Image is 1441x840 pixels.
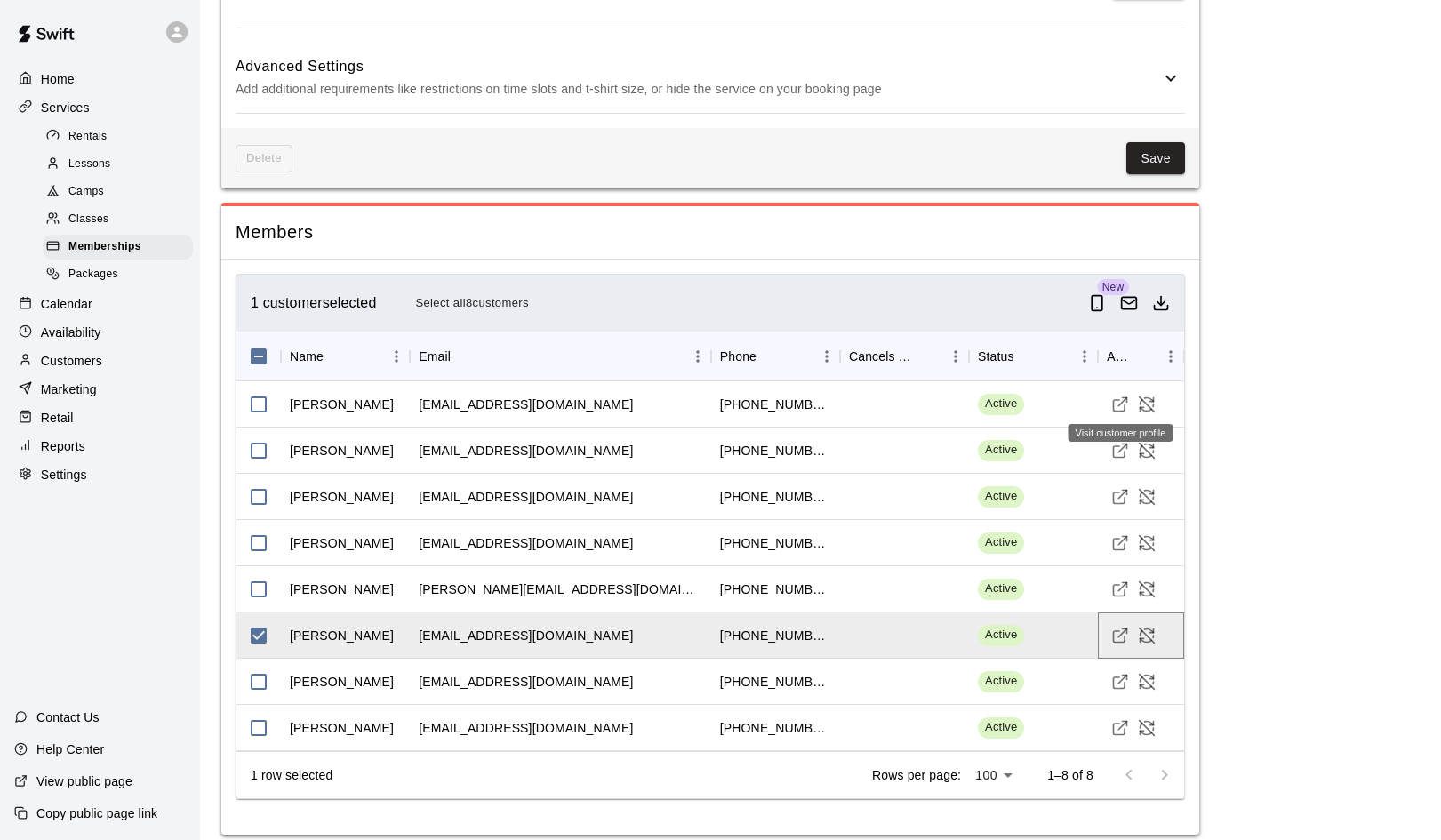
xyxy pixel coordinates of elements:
span: Active [978,442,1024,459]
span: Members [236,220,1185,244]
a: Visit customer profile [1107,391,1133,418]
button: Sort [1133,344,1157,369]
div: +18177186618 [720,396,831,413]
a: Availability [14,319,186,346]
a: Visit customer profile [1107,622,1133,649]
div: jerhill1@me.com [419,534,633,552]
button: Menu [1071,343,1098,370]
a: Visit customer profile [1107,530,1133,556]
button: Cancel Membership [1133,530,1160,556]
a: Customers [14,348,186,374]
div: Cancels Date [849,332,917,381]
a: Visit customer profile [1107,484,1133,510]
div: Email [419,332,451,381]
button: Cancel Membership [1133,391,1160,418]
span: Packages [68,266,118,284]
button: Sort [451,344,476,369]
span: This membership cannot be deleted since it still has members [236,145,292,172]
div: +18175282830 [720,534,831,552]
div: Retail [14,404,186,431]
div: Camps [43,180,193,204]
div: Phone [720,332,757,381]
button: Send push notification [1081,287,1113,319]
a: Visit customer profile [1107,715,1133,741]
button: Cancel Membership [1133,715,1160,741]
a: Camps [43,179,200,206]
button: Sort [324,344,348,369]
span: Classes [68,211,108,228]
div: Cory Bergen [290,580,394,598]
span: Active [978,673,1024,690]
div: Name [290,332,324,381]
button: Cancel Membership [1133,484,1160,510]
div: Rentals [43,124,193,149]
div: +12149292971 [720,580,831,598]
div: Jeremy Stone [290,534,394,552]
div: akkiojos@gmail.com [419,627,633,644]
button: Sort [917,344,942,369]
div: +18176532804 [720,442,831,460]
p: View public page [36,772,132,790]
p: Copy public page link [36,804,157,822]
button: Menu [813,343,840,370]
div: cory.bergen@merchhaus.com [419,580,702,598]
div: Memberships [43,235,193,260]
button: Menu [942,343,969,370]
div: srstiefvater@gmail.com [419,488,633,506]
div: 100 [968,763,1019,788]
div: Cancels Date [840,332,969,381]
a: Visit customer profile [1107,668,1133,695]
div: Advanced SettingsAdd additional requirements like restrictions on time slots and t-shirt size, or... [236,43,1185,113]
div: selborcin@icloud.com [419,442,633,460]
a: Visit customer profile [1107,437,1133,464]
a: Reports [14,433,186,460]
button: Cancel Membership [1133,622,1160,649]
p: 1–8 of 8 [1047,766,1093,784]
button: Cancel Membership [1133,576,1160,603]
span: Active [978,488,1024,505]
span: Camps [68,183,104,201]
div: jenwallgren83@gmail.com [419,673,633,691]
div: Phone [711,332,840,381]
p: Reports [41,437,85,455]
p: Rows per page: [872,766,961,784]
a: Calendar [14,291,186,317]
a: Classes [43,206,200,234]
div: +18173133192 [720,673,831,691]
div: Lessons [43,152,193,177]
div: Email [410,332,711,381]
p: Home [41,70,75,88]
div: Status [969,332,1098,381]
p: Retail [41,409,74,427]
button: Sort [1014,344,1039,369]
div: Name [281,332,410,381]
button: Menu [383,343,410,370]
div: Robert Hill [290,396,394,413]
div: 1 customer selected [251,290,1081,317]
span: Active [978,580,1024,597]
p: Availability [41,324,101,341]
button: Sort [757,344,781,369]
a: Services [14,94,186,121]
div: +18068316912 [720,627,831,644]
div: Patrick Wallis [290,719,394,737]
span: Rentals [68,128,108,146]
div: Settings [14,461,186,488]
p: Calendar [41,295,92,313]
p: Services [41,99,90,116]
div: +18175590612 [720,719,831,737]
div: Actions [1098,332,1184,381]
button: Select all8customers [411,290,532,317]
div: +16822251398 [720,488,831,506]
button: Save [1126,142,1185,175]
div: Actions [1107,332,1133,381]
div: Jennifer Wallgren [290,673,394,691]
a: Memberships [43,234,200,261]
button: Email customers [1113,287,1145,319]
span: Memberships [68,238,141,256]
